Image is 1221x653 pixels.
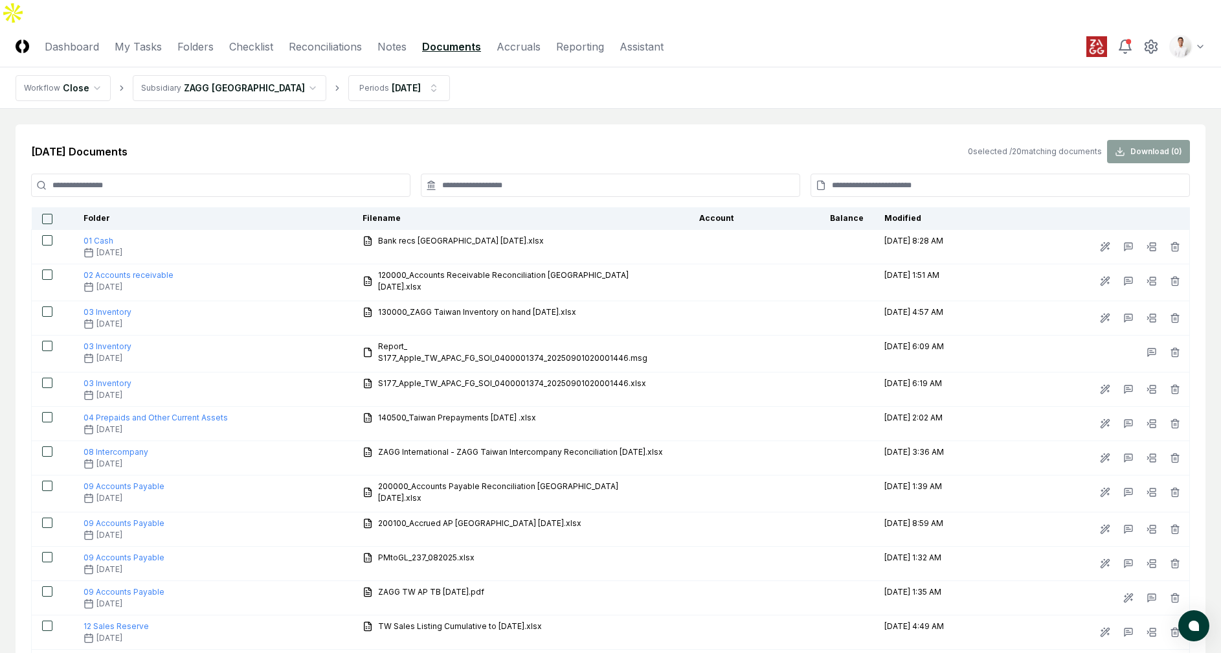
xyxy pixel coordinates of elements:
div: [DATE] [84,492,342,504]
div: [DATE] [84,318,342,330]
a: 04 Prepaids and Other Current Assets [84,413,228,422]
a: Accruals [497,39,541,54]
img: Logo [16,40,29,53]
a: PMtoGL_237_082025.xlsx [363,552,490,564]
a: Bank recs [GEOGRAPHIC_DATA] [DATE].xlsx [363,235,559,247]
th: Balance [782,207,874,230]
td: [DATE] 8:28 AM [874,230,1010,264]
span: 130000_ZAGG Taiwan Inventory on hand [DATE].xlsx [378,306,576,318]
div: Subsidiary [141,82,181,94]
span: S177_Apple_TW_APAC_FG_SOI_0400001374_20250901020001446.xlsx [378,378,646,389]
a: Reporting [556,39,604,54]
a: Dashboard [45,39,99,54]
a: 03 Inventory [84,378,131,388]
div: [DATE] [84,564,342,575]
div: [DATE] [84,247,342,258]
button: Periods[DATE] [348,75,450,101]
a: Reconciliations [289,39,362,54]
div: [DATE] [84,529,342,541]
div: [DATE] [84,389,342,401]
td: [DATE] 1:32 AM [874,547,1010,581]
a: 140500_Taiwan Prepayments [DATE] .xlsx [363,412,552,424]
a: Assistant [620,39,664,54]
div: [DATE] [84,352,342,364]
a: 09 Accounts Payable [84,481,164,491]
td: [DATE] 1:39 AM [874,475,1010,512]
a: Checklist [229,39,273,54]
span: ZAGG International - ZAGG Taiwan Intercompany Reconciliation [DATE].xlsx [378,446,663,458]
a: 200000_Accounts Payable Reconciliation [GEOGRAPHIC_DATA] [DATE].xlsx [363,481,678,504]
td: [DATE] 6:09 AM [874,336,1010,372]
a: My Tasks [115,39,162,54]
td: [DATE] 8:59 AM [874,512,1010,547]
th: Filename [352,207,689,230]
button: atlas-launcher [1178,610,1209,641]
td: [DATE] 6:19 AM [874,372,1010,407]
div: [DATE] [84,632,342,644]
td: [DATE] 1:35 AM [874,581,1010,615]
td: [DATE] 2:02 AM [874,407,1010,441]
div: [DATE] [84,598,342,610]
a: 130000_ZAGG Taiwan Inventory on hand [DATE].xlsx [363,306,592,318]
span: 140500_Taiwan Prepayments [DATE] .xlsx [378,412,536,424]
td: [DATE] 1:51 AM [874,264,1010,301]
a: 03 Inventory [84,307,131,317]
div: 0 selected / 20 matching documents [968,146,1102,157]
div: [DATE] [392,81,421,95]
th: Account [689,207,782,230]
span: TW Sales Listing Cumulative to [DATE].xlsx [378,621,542,632]
span: ZAGG TW AP TB [DATE].pdf [378,586,484,598]
div: Workflow [24,82,60,94]
a: Folders [177,39,214,54]
nav: breadcrumb [16,75,450,101]
a: 03 Inventory [84,341,131,351]
a: Documents [422,39,481,54]
td: [DATE] 4:49 AM [874,615,1010,650]
td: [DATE] 4:57 AM [874,301,1010,336]
th: Modified [874,207,1010,230]
span: PMtoGL_237_082025.xlsx [378,552,475,564]
a: S177_Apple_TW_APAC_FG_SOI_0400001374_20250901020001446.xlsx [363,378,662,389]
span: Report_ S177_Apple_TW_APAC_FG_SOI_0400001374_20250901020001446.msg [378,341,663,364]
div: [DATE] [84,424,342,435]
a: 09 Accounts Payable [84,553,164,562]
a: Report_ S177_Apple_TW_APAC_FG_SOI_0400001374_20250901020001446.msg [363,341,678,364]
a: ZAGG TW AP TB [DATE].pdf [363,586,500,598]
img: d09822cc-9b6d-4858-8d66-9570c114c672_b0bc35f1-fa8e-4ccc-bc23-b02c2d8c2b72.png [1171,36,1191,57]
h2: [DATE] Documents [31,144,128,159]
a: 09 Accounts Payable [84,587,164,597]
div: Periods [359,82,389,94]
div: [DATE] [84,281,342,293]
span: Bank recs [GEOGRAPHIC_DATA] [DATE].xlsx [378,235,544,247]
a: 12 Sales Reserve [84,621,149,631]
a: ZAGG International - ZAGG Taiwan Intercompany Reconciliation [DATE].xlsx [363,446,678,458]
a: 02 Accounts receivable [84,270,174,280]
img: ZAGG logo [1086,36,1107,57]
a: 200100_Accrued AP [GEOGRAPHIC_DATA] [DATE].xlsx [363,518,597,529]
a: 01 Cash [84,236,113,246]
span: 200000_Accounts Payable Reconciliation [GEOGRAPHIC_DATA] [DATE].xlsx [378,481,663,504]
a: 09 Accounts Payable [84,518,164,528]
span: 200100_Accrued AP [GEOGRAPHIC_DATA] [DATE].xlsx [378,518,581,529]
a: 08 Intercompany [84,447,148,457]
span: 120000_Accounts Receivable Reconciliation [GEOGRAPHIC_DATA] [DATE].xlsx [378,269,663,293]
th: Folder [73,207,352,230]
a: Notes [377,39,407,54]
td: [DATE] 3:36 AM [874,441,1010,475]
div: [DATE] [84,458,342,470]
a: 120000_Accounts Receivable Reconciliation [GEOGRAPHIC_DATA] [DATE].xlsx [363,269,678,293]
a: TW Sales Listing Cumulative to [DATE].xlsx [363,621,557,632]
